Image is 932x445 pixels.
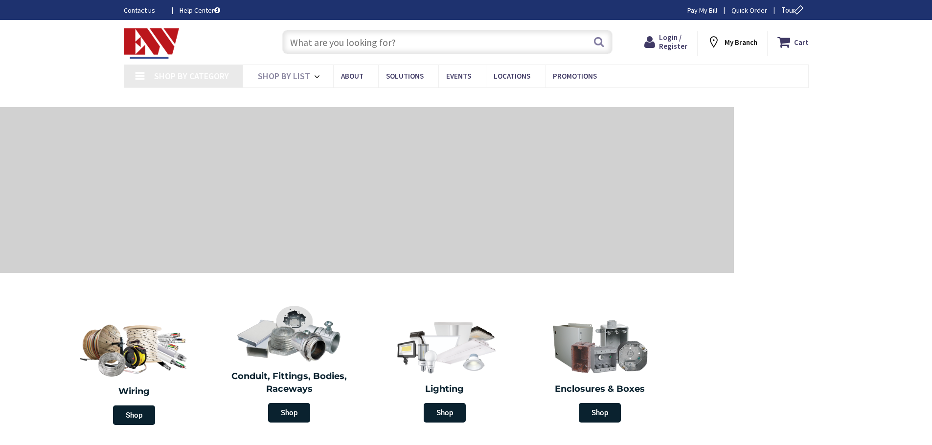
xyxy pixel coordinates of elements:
[268,403,310,423] span: Shop
[644,33,687,51] a: Login / Register
[424,403,466,423] span: Shop
[113,405,155,425] span: Shop
[374,383,515,396] h2: Lighting
[707,33,757,51] div: My Branch
[525,313,676,427] a: Enclosures & Boxes Shop
[781,5,806,15] span: Tour
[219,370,360,395] h2: Conduit, Fittings, Bodies, Raceways
[214,300,365,427] a: Conduit, Fittings, Bodies, Raceways Shop
[725,38,757,47] strong: My Branch
[687,5,717,15] a: Pay My Bill
[341,71,364,81] span: About
[530,383,671,396] h2: Enclosures & Boxes
[154,70,229,82] span: Shop By Category
[494,71,530,81] span: Locations
[446,71,471,81] span: Events
[258,70,310,82] span: Shop By List
[553,71,597,81] span: Promotions
[579,403,621,423] span: Shop
[777,33,809,51] a: Cart
[124,28,180,59] img: Electrical Wholesalers, Inc.
[369,313,520,427] a: Lighting Shop
[180,5,220,15] a: Help Center
[731,5,767,15] a: Quick Order
[124,5,164,15] a: Contact us
[386,71,424,81] span: Solutions
[61,385,207,398] h2: Wiring
[794,33,809,51] strong: Cart
[282,30,613,54] input: What are you looking for?
[659,33,687,51] span: Login / Register
[56,313,212,430] a: Wiring Shop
